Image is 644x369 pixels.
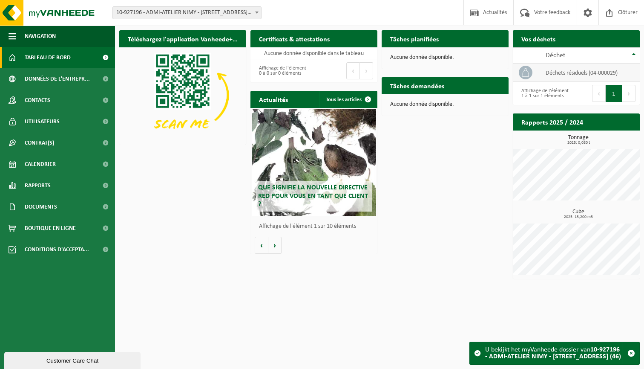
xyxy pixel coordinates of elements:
a: Consulter les rapports [566,130,639,147]
h2: Vos déchets [513,30,564,47]
p: Aucune donnée disponible. [390,102,500,108]
span: 2025: 0,080 t [517,141,640,145]
img: Download de VHEPlus App [119,47,246,143]
span: Déchet [546,52,565,59]
h2: Tâches planifiées [382,30,447,47]
span: 10-927196 - ADMI-ATELIER NIMY - 7020 NIMY, QUAI DES ANGLAIS 48 (46) [112,6,262,19]
span: 10-927196 - ADMI-ATELIER NIMY - 7020 NIMY, QUAI DES ANGLAIS 48 (46) [113,7,261,19]
p: Affichage de l'élément 1 sur 10 éléments [259,224,373,230]
div: Affichage de l'élément 1 à 1 sur 1 éléments [517,84,572,103]
span: 2025: 13,200 m3 [517,215,640,219]
div: Affichage de l'élément 0 à 0 sur 0 éléments [255,61,310,80]
td: Aucune donnée disponible dans le tableau [250,47,377,59]
a: Tous les articles [319,91,377,108]
button: Previous [346,62,360,79]
button: Next [622,85,635,102]
span: Données de l'entrepr... [25,68,90,90]
span: Contrat(s) [25,132,54,154]
h2: Rapports 2025 / 2024 [513,113,592,130]
div: U bekijkt het myVanheede dossier van [485,342,623,364]
span: Navigation [25,26,56,47]
p: Aucune donnée disponible. [390,55,500,61]
span: Boutique en ligne [25,218,76,239]
strong: 10-927196 - ADMI-ATELIER NIMY - [STREET_ADDRESS] (46) [485,346,621,360]
span: Contacts [25,90,50,111]
h2: Tâches demandées [382,77,453,94]
span: Que signifie la nouvelle directive RED pour vous en tant que client ? [258,184,368,207]
button: 1 [606,85,622,102]
span: Conditions d'accepta... [25,239,89,260]
iframe: chat widget [4,350,142,369]
a: Que signifie la nouvelle directive RED pour vous en tant que client ? [252,109,376,216]
h3: Cube [517,209,640,219]
span: Calendrier [25,154,56,175]
button: Vorige [255,237,268,254]
h3: Tonnage [517,135,640,145]
button: Volgende [268,237,282,254]
h2: Actualités [250,91,296,108]
h2: Certificats & attestations [250,30,338,47]
span: Tableau de bord [25,47,71,68]
span: Utilisateurs [25,111,60,132]
span: Rapports [25,175,51,196]
button: Previous [592,85,606,102]
h2: Téléchargez l'application Vanheede+ maintenant! [119,30,246,47]
td: déchets résiduels (04-000029) [539,64,640,82]
button: Next [360,62,373,79]
span: Documents [25,196,57,218]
